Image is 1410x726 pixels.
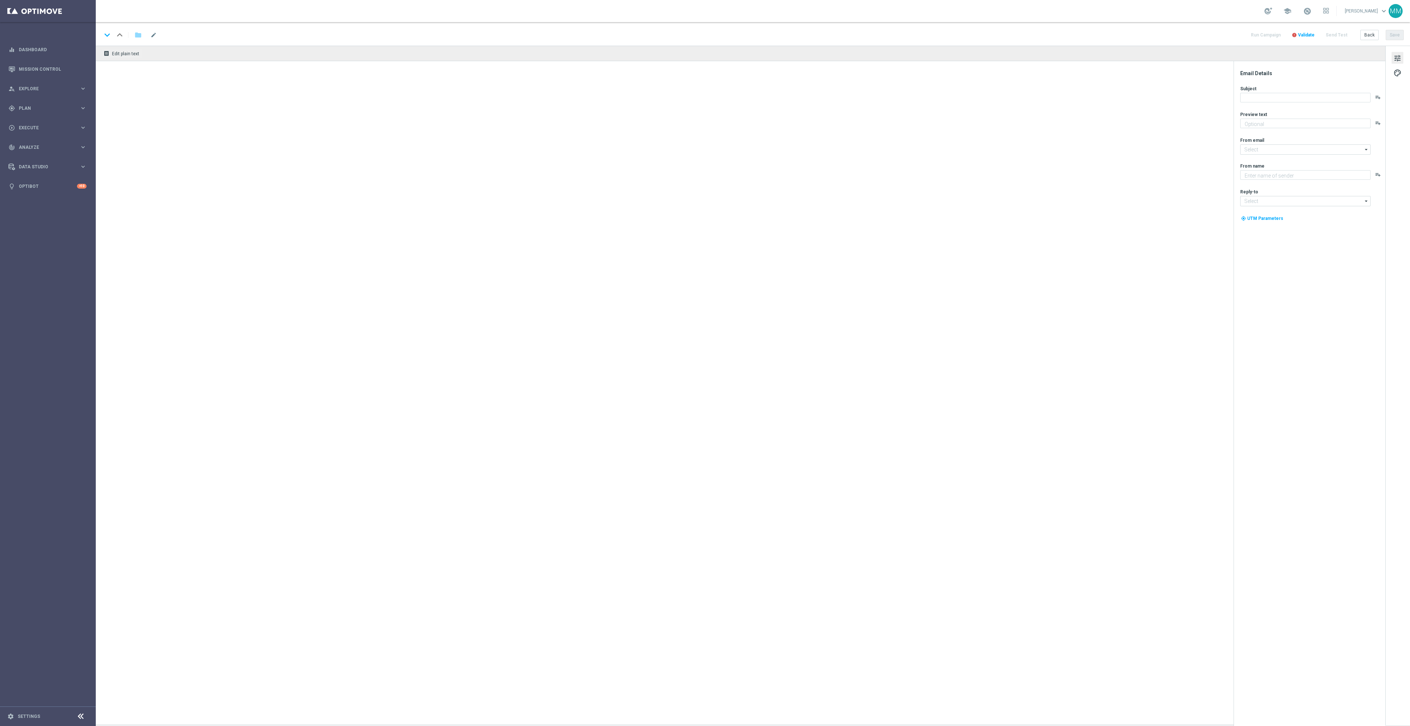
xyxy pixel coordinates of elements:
[8,176,87,196] div: Optibot
[1240,163,1265,169] label: From name
[1375,120,1381,126] button: playlist_add
[8,164,87,170] button: Data Studio keyboard_arrow_right
[8,144,15,151] i: track_changes
[1393,68,1402,78] span: palette
[8,183,15,190] i: lightbulb
[8,125,87,131] button: play_circle_outline Execute keyboard_arrow_right
[1283,7,1291,15] span: school
[1292,32,1297,38] i: error
[18,714,40,719] a: Settings
[7,713,14,720] i: settings
[19,40,87,59] a: Dashboard
[80,105,87,112] i: keyboard_arrow_right
[19,87,80,91] span: Explore
[1240,214,1284,222] button: my_location UTM Parameters
[8,46,15,53] i: equalizer
[102,29,113,41] i: keyboard_arrow_down
[8,105,15,112] i: gps_fixed
[80,144,87,151] i: keyboard_arrow_right
[1375,94,1381,100] button: playlist_add
[1386,30,1404,40] button: Save
[1389,4,1403,18] div: MM
[8,47,87,53] button: equalizer Dashboard
[8,66,87,72] button: Mission Control
[1291,30,1316,40] button: error Validate
[19,165,80,169] span: Data Studio
[19,126,80,130] span: Execute
[8,144,87,150] button: track_changes Analyze keyboard_arrow_right
[1363,196,1370,206] i: arrow_drop_down
[134,29,143,41] button: folder
[1392,52,1403,64] button: tune
[8,144,80,151] div: Analyze
[8,85,15,92] i: person_search
[1240,137,1264,143] label: From email
[1240,189,1258,195] label: Reply-to
[1360,30,1379,40] button: Back
[1380,7,1388,15] span: keyboard_arrow_down
[77,184,87,189] div: +10
[19,145,80,150] span: Analyze
[8,40,87,59] div: Dashboard
[1375,172,1381,178] button: playlist_add
[1240,112,1267,118] label: Preview text
[1240,196,1371,206] input: Select
[134,31,142,39] i: folder
[19,59,87,79] a: Mission Control
[80,85,87,92] i: keyboard_arrow_right
[1393,53,1402,63] span: tune
[1298,32,1315,38] span: Validate
[8,183,87,189] button: lightbulb Optibot +10
[1392,67,1403,78] button: palette
[8,85,80,92] div: Explore
[80,163,87,170] i: keyboard_arrow_right
[112,51,139,56] span: Edit plain text
[1344,6,1389,17] a: [PERSON_NAME]keyboard_arrow_down
[1240,86,1256,92] label: Subject
[8,124,80,131] div: Execute
[8,124,15,131] i: play_circle_outline
[150,32,157,38] span: mode_edit
[104,50,109,56] i: receipt
[1240,70,1385,77] div: Email Details
[8,105,80,112] div: Plan
[80,124,87,131] i: keyboard_arrow_right
[8,59,87,79] div: Mission Control
[1247,216,1283,221] span: UTM Parameters
[8,86,87,92] button: person_search Explore keyboard_arrow_right
[8,105,87,111] button: gps_fixed Plan keyboard_arrow_right
[19,106,80,111] span: Plan
[1363,145,1370,154] i: arrow_drop_down
[8,164,80,170] div: Data Studio
[1240,144,1371,155] input: Select
[102,49,143,58] button: receipt Edit plain text
[19,176,77,196] a: Optibot
[1241,216,1246,221] i: my_location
